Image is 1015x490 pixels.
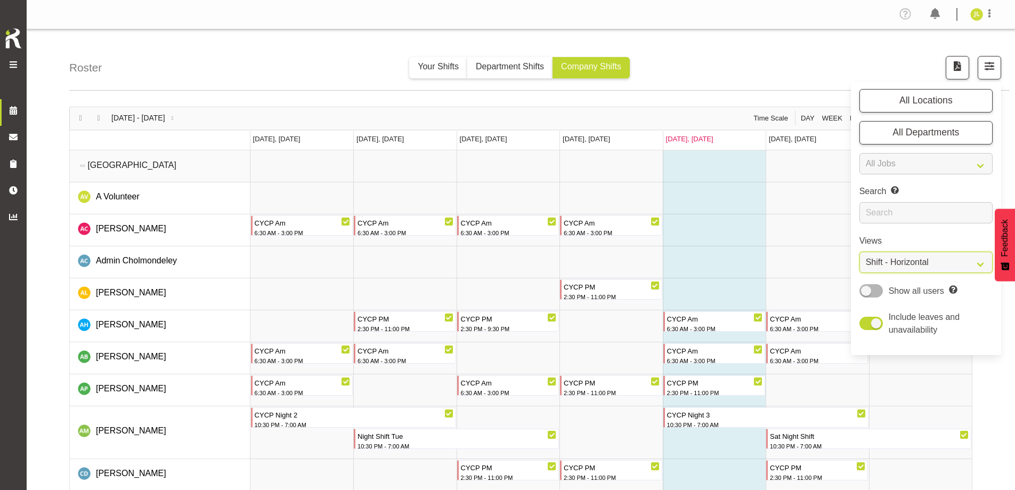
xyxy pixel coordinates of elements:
div: 10:30 PM - 7:00 AM [667,420,866,430]
h4: Roster [69,59,102,76]
span: Company Shifts [561,62,621,71]
div: CYCP Am [255,344,350,357]
div: CYCP Am [770,312,865,325]
div: Camille Davidson"s event - CYCP PM Begin From Wednesday, August 20, 2025 at 2:30:00 PM GMT+12:00 ... [457,460,559,480]
a: [PERSON_NAME] [96,382,166,395]
div: Sat Night Shift [770,429,969,442]
div: 6:30 AM - 3:00 PM [358,356,453,366]
div: 2:30 PM - 11:00 PM [564,473,659,483]
button: Next [92,113,106,124]
span: All Locations [899,95,953,106]
div: 6:30 AM - 3:00 PM [358,228,453,238]
div: next period [90,107,108,130]
div: Ally Brown"s event - CYCP Am Begin From Friday, August 22, 2025 at 6:30:00 AM GMT+12:00 Ends At F... [663,343,765,364]
div: 10:30 PM - 7:00 AM [358,441,556,451]
div: 2:30 PM - 11:00 PM [770,473,865,483]
div: Camille Davidson"s event - CYCP PM Begin From Thursday, August 21, 2025 at 2:30:00 PM GMT+12:00 E... [560,460,662,480]
a: [PERSON_NAME] [96,286,166,299]
div: CYCP Am [255,216,350,229]
a: [PERSON_NAME] [96,222,166,235]
div: CYCP PM [461,461,556,473]
div: Andrea McMurray"s event - CYCP Night 3 Begin From Friday, August 22, 2025 at 10:30:00 PM GMT+12:0... [663,407,868,428]
div: CYCP Am [770,344,865,357]
div: 2:30 PM - 11:00 PM [667,388,762,398]
div: Abigail Chessum"s event - CYCP Am Begin From Wednesday, August 20, 2025 at 6:30:00 AM GMT+12:00 E... [457,215,559,236]
button: Download a PDF of the roster according to the set date range. [946,56,969,79]
div: Andrea McMurray"s event - Night Shift Tue Begin From Tuesday, August 19, 2025 at 10:30:00 PM GMT+... [354,429,559,449]
div: CYCP Am [461,376,556,389]
a: [PERSON_NAME] [96,424,166,437]
button: Department Shifts [467,57,553,78]
div: CYCP PM [564,461,659,473]
button: Timeline Week [820,113,844,124]
button: All Locations [859,89,993,113]
span: [PERSON_NAME] [96,426,166,435]
div: Alexzarn Harmer"s event - CYCP Am Begin From Friday, August 22, 2025 at 6:30:00 AM GMT+12:00 Ends... [663,311,765,332]
span: Feedback [998,219,1011,256]
span: Include leaves and unavailability [889,312,960,334]
button: Feedback - Show survey [995,208,1015,281]
td: Amelie Paroll resource [70,374,250,406]
label: Search [859,185,993,198]
button: Company Shifts [553,57,630,78]
span: [DATE] - [DATE] [110,113,166,124]
span: Week [821,113,843,124]
button: Fortnight [848,113,892,124]
span: All Departments [892,127,959,138]
div: 6:30 AM - 3:00 PM [461,388,556,398]
td: Cholmondeley Children's Centre resource [70,150,250,182]
div: Amelie Paroll"s event - CYCP Am Begin From Monday, August 18, 2025 at 6:30:00 AM GMT+12:00 Ends A... [251,375,353,396]
div: 2:30 PM - 11:00 PM [564,292,659,302]
div: CYCP PM [358,312,453,325]
button: Time Scale [752,113,790,124]
td: Alexzarn Harmer resource [70,310,250,342]
button: August 2025 [110,113,180,124]
span: Time Scale [752,113,789,124]
button: Previous [74,113,88,124]
div: Night Shift Tue [358,429,556,442]
td: A Volunteer resource [70,182,250,214]
span: [DATE], [DATE] [563,135,610,143]
div: Alexzarn Harmer"s event - CYCP PM Begin From Wednesday, August 20, 2025 at 2:30:00 PM GMT+12:00 E... [457,311,559,332]
span: [DATE], [DATE] [253,135,301,143]
span: [PERSON_NAME] [96,352,166,361]
div: CYCP Am [667,344,762,357]
div: CYCP Am [461,216,556,229]
div: 6:30 AM - 3:00 PM [770,356,865,366]
div: August 18 - 24, 2025 [108,107,182,130]
a: A Volunteer [96,190,140,203]
span: [PERSON_NAME] [96,320,166,329]
div: Abigail Chessum"s event - CYCP Am Begin From Thursday, August 21, 2025 at 6:30:00 AM GMT+12:00 En... [560,215,662,236]
span: [GEOGRAPHIC_DATA] [87,159,176,172]
div: 10:30 PM - 7:00 AM [255,420,453,430]
div: CYCP Night 2 [255,408,453,421]
div: CYCP PM [564,376,659,389]
div: Amelie Paroll"s event - CYCP PM Begin From Thursday, August 21, 2025 at 2:30:00 PM GMT+12:00 Ends... [560,375,662,396]
a: [PERSON_NAME] [96,467,166,480]
div: CYCP PM [667,376,762,389]
div: CYCP Am [564,216,659,229]
div: previous period [71,107,90,130]
div: CYCP PM [461,312,556,325]
div: CYCP PM [564,280,659,293]
span: [PERSON_NAME] [96,224,166,233]
div: CYCP Am [255,376,350,389]
div: 6:30 AM - 3:00 PM [255,228,350,238]
div: Alexzarn Harmer"s event - CYCP PM Begin From Tuesday, August 19, 2025 at 2:30:00 PM GMT+12:00 End... [354,311,456,332]
a: Admin Cholmondeley [96,254,177,267]
span: Your Shifts [418,62,459,71]
span: A Volunteer [96,192,140,201]
span: Admin Cholmondeley [96,256,177,265]
div: Ally Brown"s event - CYCP Am Begin From Tuesday, August 19, 2025 at 6:30:00 AM GMT+12:00 Ends At ... [354,343,456,364]
label: Views [859,235,993,247]
div: Andrea McMurray"s event - Sat Night Shift Begin From Saturday, August 23, 2025 at 10:30:00 PM GMT... [766,429,971,449]
div: Alexzarn Harmer"s event - CYCP Am Begin From Saturday, August 23, 2025 at 6:30:00 AM GMT+12:00 En... [766,311,868,332]
span: Day [800,113,816,124]
div: 2:30 PM - 9:30 PM [461,324,556,334]
div: Ally Brown"s event - CYCP Am Begin From Saturday, August 23, 2025 at 6:30:00 AM GMT+12:00 Ends At... [766,343,868,364]
span: [DATE], [DATE] [356,135,404,143]
div: Abigail Chessum"s event - CYCP Am Begin From Tuesday, August 19, 2025 at 6:30:00 AM GMT+12:00 End... [354,215,456,236]
div: 2:30 PM - 11:00 PM [358,324,453,334]
input: Search [859,202,993,223]
td: Ally Brown resource [70,342,250,374]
